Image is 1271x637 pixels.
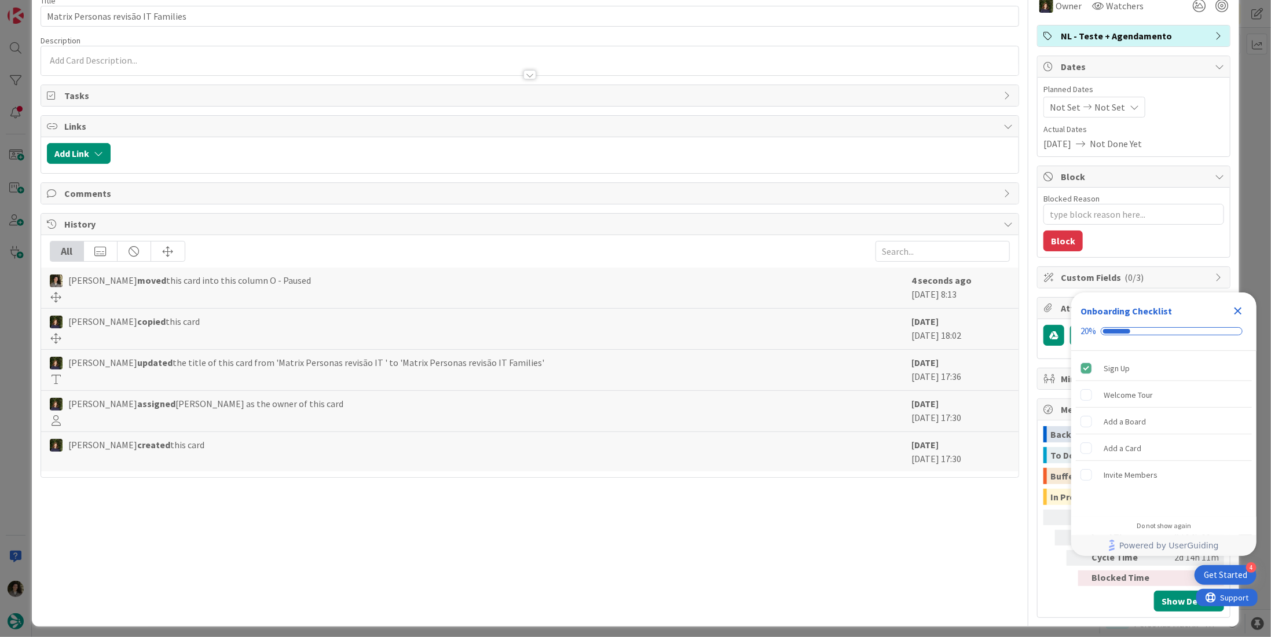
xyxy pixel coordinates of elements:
[64,186,998,200] span: Comments
[1195,565,1257,585] div: Open Get Started checklist, remaining modules: 4
[1043,123,1224,136] span: Actual Dates
[911,357,939,368] b: [DATE]
[911,438,1010,466] div: [DATE] 17:30
[47,143,111,164] button: Add Link
[41,35,80,46] span: Description
[1050,100,1080,114] span: Not Set
[41,6,1019,27] input: type card name here...
[1080,326,1096,336] div: 20%
[1090,137,1142,151] span: Not Done Yet
[1071,351,1257,514] div: Checklist items
[1061,301,1209,315] span: Attachments
[64,119,998,133] span: Links
[1104,441,1141,455] div: Add a Card
[1229,302,1247,320] div: Close Checklist
[1076,435,1252,461] div: Add a Card is incomplete.
[1050,426,1206,442] div: Backlog
[1160,570,1219,586] div: 0m
[1076,462,1252,488] div: Invite Members is incomplete.
[1043,83,1224,96] span: Planned Dates
[24,2,53,16] span: Support
[137,357,173,368] b: updated
[68,438,204,452] span: [PERSON_NAME] this card
[1104,468,1158,482] div: Invite Members
[68,356,544,369] span: [PERSON_NAME] the title of this card from 'Matrix Personas revisão IT ' to 'Matrix Personas revis...
[68,273,311,287] span: [PERSON_NAME] this card into this column O - Paused
[911,397,1010,426] div: [DATE] 17:30
[911,356,1010,385] div: [DATE] 17:36
[50,316,63,328] img: MC
[1050,489,1174,505] div: In Progress
[911,398,939,409] b: [DATE]
[50,274,63,287] img: MS
[1094,100,1125,114] span: Not Set
[1091,550,1155,566] div: Cycle Time
[1061,170,1209,184] span: Block
[1061,29,1209,43] span: NL - Teste + Agendamento
[64,217,998,231] span: History
[1061,372,1209,386] span: Mirrors
[1076,356,1252,381] div: Sign Up is complete.
[911,314,1010,343] div: [DATE] 18:02
[68,397,343,411] span: [PERSON_NAME] [PERSON_NAME] as the owner of this card
[1076,382,1252,408] div: Welcome Tour is incomplete.
[1080,304,1172,318] div: Onboarding Checklist
[1043,193,1100,204] label: Blocked Reason
[64,89,998,102] span: Tasks
[1091,570,1155,586] div: Blocked Time
[1076,409,1252,434] div: Add a Board is incomplete.
[1119,539,1219,552] span: Powered by UserGuiding
[137,274,166,286] b: moved
[911,316,939,327] b: [DATE]
[1246,562,1257,573] div: 4
[1061,402,1209,416] span: Metrics
[1043,230,1083,251] button: Block
[50,439,63,452] img: MC
[1050,468,1206,484] div: Buffer
[1204,569,1247,581] div: Get Started
[137,398,175,409] b: assigned
[1071,535,1257,556] div: Footer
[50,241,84,261] div: All
[1104,361,1130,375] div: Sign Up
[1061,60,1209,74] span: Dates
[1071,292,1257,556] div: Checklist Container
[1061,270,1209,284] span: Custom Fields
[911,274,972,286] b: 4 seconds ago
[1125,272,1144,283] span: ( 0/3 )
[911,273,1010,302] div: [DATE] 8:13
[1080,326,1247,336] div: Checklist progress: 20%
[911,439,939,451] b: [DATE]
[1050,447,1206,463] div: To Do
[137,439,170,451] b: created
[68,314,200,328] span: [PERSON_NAME] this card
[1160,550,1219,566] div: 2d 14h 11m
[1104,388,1153,402] div: Welcome Tour
[50,398,63,411] img: MC
[1137,521,1191,530] div: Do not show again
[137,316,166,327] b: copied
[1043,137,1071,151] span: [DATE]
[1154,591,1224,612] button: Show Details
[50,357,63,369] img: MC
[876,241,1010,262] input: Search...
[1104,415,1146,429] div: Add a Board
[1077,535,1251,556] a: Powered by UserGuiding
